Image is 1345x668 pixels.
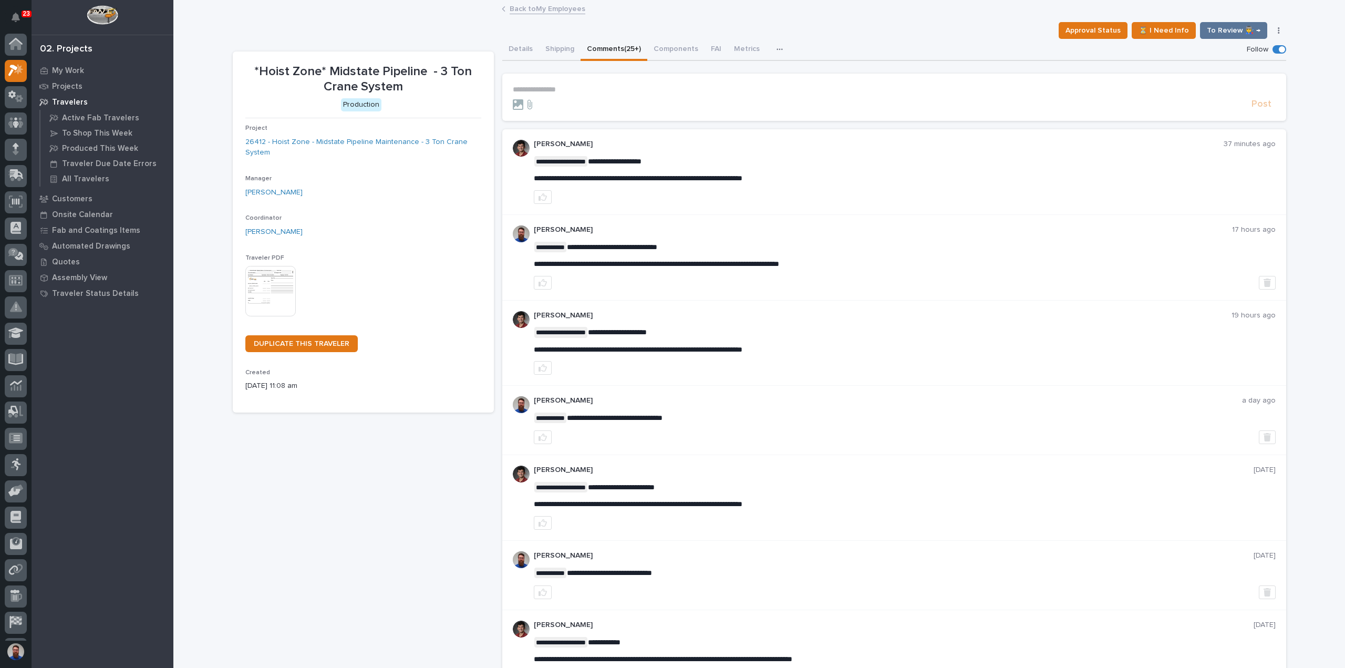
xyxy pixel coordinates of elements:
[32,207,173,222] a: Onsite Calendar
[245,381,481,392] p: [DATE] 11:08 am
[1247,98,1276,110] button: Post
[52,242,130,251] p: Automated Drawings
[1232,311,1276,320] p: 19 hours ago
[1251,98,1271,110] span: Post
[1254,621,1276,630] p: [DATE]
[1132,22,1196,39] button: ⏳ I Need Info
[513,311,530,328] img: ROij9lOReuV7WqYxWfnW
[52,258,80,267] p: Quotes
[52,66,84,76] p: My Work
[513,621,530,638] img: ROij9lOReuV7WqYxWfnW
[62,174,109,184] p: All Travelers
[513,551,530,568] img: 6hTokn1ETDGPf9BPokIQ
[513,225,530,242] img: 6hTokn1ETDGPf9BPokIQ
[62,114,139,123] p: Active Fab Travelers
[40,126,173,140] a: To Shop This Week
[341,98,381,111] div: Production
[87,5,118,25] img: Workspace Logo
[534,430,552,444] button: like this post
[23,10,30,17] p: 23
[245,187,303,198] a: [PERSON_NAME]
[705,39,728,61] button: FAI
[1259,430,1276,444] button: Delete post
[52,98,88,107] p: Travelers
[1059,22,1127,39] button: Approval Status
[52,273,107,283] p: Assembly View
[1259,585,1276,599] button: Delete post
[32,270,173,285] a: Assembly View
[534,585,552,599] button: like this post
[1242,396,1276,405] p: a day ago
[1065,24,1121,37] span: Approval Status
[5,6,27,28] button: Notifications
[539,39,581,61] button: Shipping
[254,340,349,347] span: DUPLICATE THIS TRAVELER
[728,39,766,61] button: Metrics
[1247,45,1268,54] p: Follow
[52,210,113,220] p: Onsite Calendar
[581,39,647,61] button: Comments (25+)
[534,190,552,204] button: like this post
[32,94,173,110] a: Travelers
[52,82,82,91] p: Projects
[32,78,173,94] a: Projects
[534,621,1254,630] p: [PERSON_NAME]
[32,191,173,207] a: Customers
[534,551,1254,560] p: [PERSON_NAME]
[1224,140,1276,149] p: 37 minutes ago
[40,156,173,171] a: Traveler Due Date Errors
[245,227,303,238] a: [PERSON_NAME]
[534,396,1242,405] p: [PERSON_NAME]
[1139,24,1189,37] span: ⏳ I Need Info
[62,144,138,153] p: Produced This Week
[245,215,282,221] span: Coordinator
[534,361,552,375] button: like this post
[245,255,284,261] span: Traveler PDF
[40,171,173,186] a: All Travelers
[1254,466,1276,475] p: [DATE]
[1259,276,1276,290] button: Delete post
[5,641,27,663] button: users-avatar
[32,254,173,270] a: Quotes
[52,226,140,235] p: Fab and Coatings Items
[245,176,272,182] span: Manager
[245,64,481,95] p: *Hoist Zone* Midstate Pipeline - 3 Ton Crane System
[534,516,552,530] button: like this post
[1232,225,1276,234] p: 17 hours ago
[510,2,585,14] a: Back toMy Employees
[245,369,270,376] span: Created
[62,129,132,138] p: To Shop This Week
[502,39,539,61] button: Details
[1254,551,1276,560] p: [DATE]
[647,39,705,61] button: Components
[245,335,358,352] a: DUPLICATE THIS TRAVELER
[32,285,173,301] a: Traveler Status Details
[513,140,530,157] img: ROij9lOReuV7WqYxWfnW
[52,194,92,204] p: Customers
[245,125,267,131] span: Project
[40,44,92,55] div: 02. Projects
[52,289,139,299] p: Traveler Status Details
[40,110,173,125] a: Active Fab Travelers
[534,140,1224,149] p: [PERSON_NAME]
[32,222,173,238] a: Fab and Coatings Items
[32,63,173,78] a: My Work
[534,466,1254,475] p: [PERSON_NAME]
[62,159,157,169] p: Traveler Due Date Errors
[32,238,173,254] a: Automated Drawings
[513,396,530,413] img: 6hTokn1ETDGPf9BPokIQ
[513,466,530,482] img: ROij9lOReuV7WqYxWfnW
[1207,24,1260,37] span: To Review 👨‍🏭 →
[13,13,27,29] div: Notifications23
[40,141,173,156] a: Produced This Week
[1200,22,1267,39] button: To Review 👨‍🏭 →
[534,276,552,290] button: like this post
[534,311,1232,320] p: [PERSON_NAME]
[245,137,481,159] a: 26412 - Hoist Zone - Midstate Pipeline Maintenance - 3 Ton Crane System
[534,225,1232,234] p: [PERSON_NAME]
